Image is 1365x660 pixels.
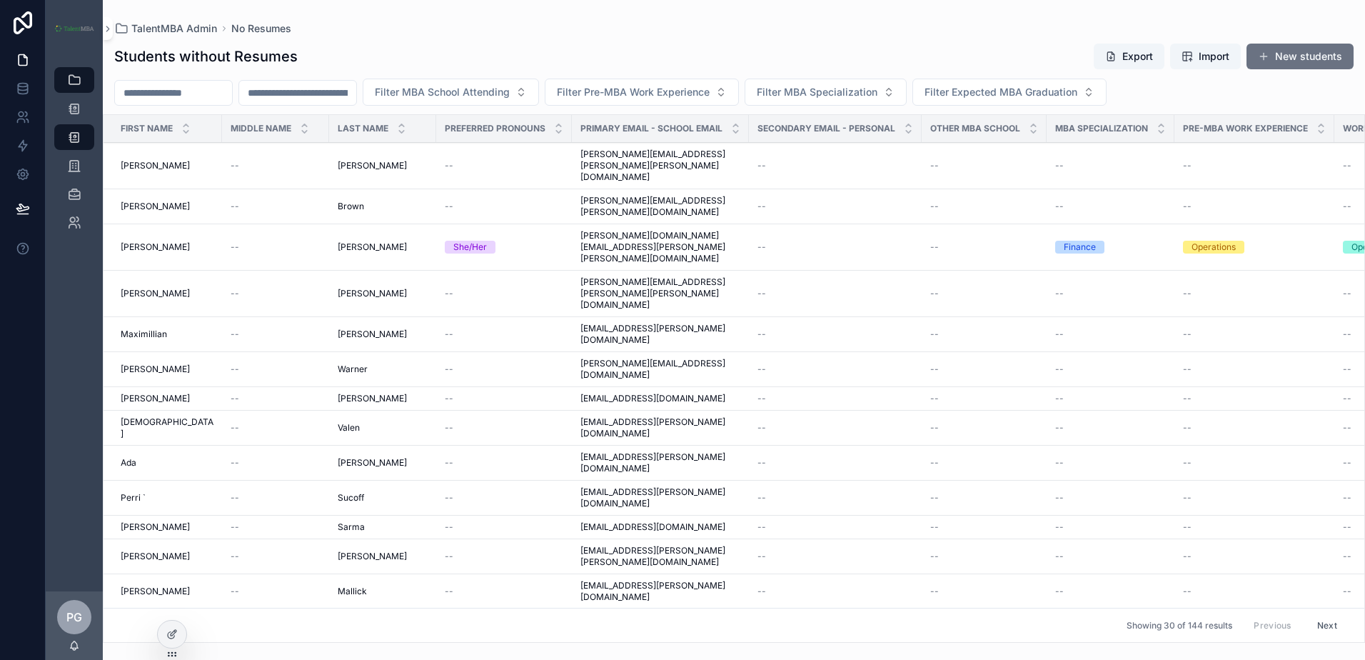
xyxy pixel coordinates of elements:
[338,393,407,404] span: [PERSON_NAME]
[580,486,740,509] a: [EMAIL_ADDRESS][PERSON_NAME][DOMAIN_NAME]
[338,521,428,533] a: Sarma
[757,393,766,404] span: --
[580,358,740,381] span: [PERSON_NAME][EMAIL_ADDRESS][DOMAIN_NAME]
[231,364,239,375] span: --
[930,422,1038,434] a: --
[1055,457,1064,469] span: --
[121,457,213,469] a: Ada
[121,241,213,253] a: [PERSON_NAME]
[757,241,766,253] span: --
[338,457,428,469] a: [PERSON_NAME]
[121,551,190,562] span: [PERSON_NAME]
[121,364,190,375] span: [PERSON_NAME]
[1183,160,1192,171] span: --
[1055,329,1064,340] span: --
[930,288,939,299] span: --
[757,201,766,212] span: --
[1183,329,1326,340] a: --
[231,288,321,299] a: --
[131,21,217,36] span: TalentMBA Admin
[1183,393,1326,404] a: --
[1055,551,1064,562] span: --
[445,241,563,254] a: She/Her
[445,364,563,375] a: --
[1127,620,1232,631] span: Showing 30 of 144 results
[445,329,453,340] span: --
[338,551,428,562] a: [PERSON_NAME]
[338,201,428,212] a: Brown
[930,422,939,434] span: --
[338,364,368,375] span: Warner
[757,160,766,171] span: --
[930,457,939,469] span: --
[1055,241,1166,254] a: Finance
[338,586,428,597] a: Mallick
[1055,551,1166,562] a: --
[338,329,428,340] a: [PERSON_NAME]
[1055,364,1166,375] a: --
[445,521,453,533] span: --
[231,393,239,404] span: --
[757,521,766,533] span: --
[580,451,740,474] span: [EMAIL_ADDRESS][PERSON_NAME][DOMAIN_NAME]
[231,201,239,212] span: --
[1183,329,1192,340] span: --
[930,586,1038,597] a: --
[580,323,740,346] span: [EMAIL_ADDRESS][PERSON_NAME][DOMAIN_NAME]
[757,492,913,504] a: --
[1307,614,1347,636] button: Next
[1183,521,1192,533] span: --
[757,123,895,134] span: Secondary Email - Personal
[338,521,365,533] span: Sarma
[338,551,407,562] span: [PERSON_NAME]
[121,457,136,469] span: Ada
[1183,160,1326,171] a: --
[1343,364,1351,375] span: --
[231,551,239,562] span: --
[231,492,321,504] a: --
[757,457,766,469] span: --
[1055,393,1064,404] span: --
[930,201,1038,212] a: --
[445,586,453,597] span: --
[580,149,740,183] a: [PERSON_NAME][EMAIL_ADDRESS][PERSON_NAME][PERSON_NAME][DOMAIN_NAME]
[1055,201,1166,212] a: --
[1343,422,1351,434] span: --
[231,586,321,597] a: --
[757,85,877,99] span: Filter MBA Specialization
[580,521,740,533] a: [EMAIL_ADDRESS][DOMAIN_NAME]
[338,329,407,340] span: [PERSON_NAME]
[930,329,1038,340] a: --
[338,160,428,171] a: [PERSON_NAME]
[1343,492,1351,504] span: --
[1343,393,1351,404] span: --
[231,160,321,171] a: --
[121,521,190,533] span: [PERSON_NAME]
[121,492,146,504] span: Perri `
[1183,492,1326,504] a: --
[231,241,239,253] span: --
[1183,586,1326,597] a: --
[231,241,321,253] a: --
[580,123,722,134] span: Primary Email - School Email
[1246,44,1354,69] button: New students
[757,492,766,504] span: --
[930,492,1038,504] a: --
[1055,288,1064,299] span: --
[231,422,321,434] a: --
[338,241,428,253] a: [PERSON_NAME]
[445,457,563,469] a: --
[445,364,453,375] span: --
[757,521,913,533] a: --
[930,329,939,340] span: --
[580,545,740,568] a: [EMAIL_ADDRESS][PERSON_NAME][PERSON_NAME][DOMAIN_NAME]
[121,416,213,439] a: [DEMOGRAPHIC_DATA]
[445,393,563,404] a: --
[1055,422,1064,434] span: --
[1055,457,1166,469] a: --
[121,201,213,212] a: [PERSON_NAME]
